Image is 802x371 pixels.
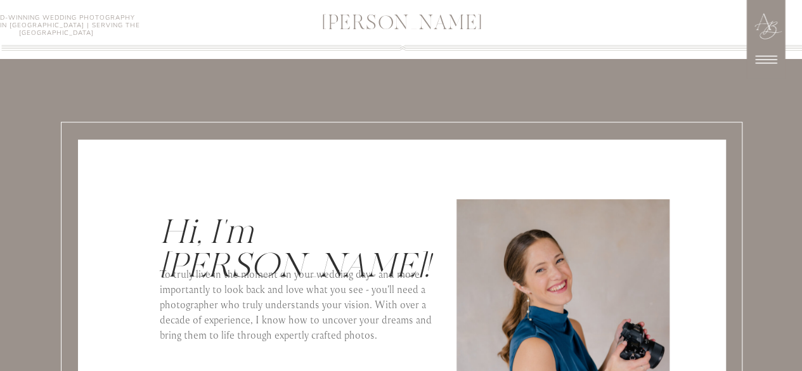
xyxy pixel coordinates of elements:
a: [PERSON_NAME] [253,13,553,37]
i: Hi, I'm [PERSON_NAME]! [160,213,430,285]
p: [PERSON_NAME] + [PERSON_NAME] [338,3,465,11]
p: To truly live in the moment on your wedding day - and more importantly to look back and love what... [160,266,444,349]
